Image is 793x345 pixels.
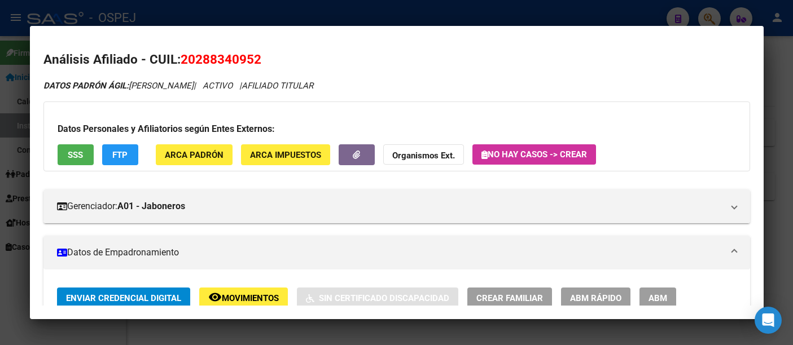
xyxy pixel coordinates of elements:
button: ABM Rápido [561,287,630,308]
button: ABM [639,287,676,308]
mat-expansion-panel-header: Gerenciador:A01 - Jaboneros [43,189,750,223]
span: ARCA Impuestos [250,150,321,160]
span: Movimientos [222,293,279,303]
span: Sin Certificado Discapacidad [319,293,449,303]
button: ARCA Padrón [156,144,233,165]
strong: Organismos Ext. [392,151,455,161]
strong: DATOS PADRÓN ÁGIL: [43,81,129,91]
span: SSS [68,150,83,160]
span: FTP [112,150,128,160]
span: Enviar Credencial Digital [66,293,181,303]
span: ARCA Padrón [165,150,224,160]
button: SSS [58,144,94,165]
span: Crear Familiar [476,293,543,303]
i: | ACTIVO | [43,81,313,91]
button: Crear Familiar [467,287,552,308]
button: Enviar Credencial Digital [57,287,190,308]
span: AFILIADO TITULAR [242,81,313,91]
span: No hay casos -> Crear [481,149,587,160]
mat-expansion-panel-header: Datos de Empadronamiento [43,236,750,269]
span: ABM Rápido [570,293,621,303]
mat-panel-title: Gerenciador: [57,200,723,213]
strong: A01 - Jaboneros [117,200,185,213]
div: Open Intercom Messenger [755,307,782,334]
button: Sin Certificado Discapacidad [297,287,458,308]
span: [PERSON_NAME] [43,81,194,91]
button: No hay casos -> Crear [472,144,596,165]
h3: Datos Personales y Afiliatorios según Entes Externos: [58,122,736,136]
span: ABM [649,293,667,303]
mat-icon: remove_red_eye [208,290,222,304]
button: ARCA Impuestos [241,144,330,165]
h2: Análisis Afiliado - CUIL: [43,50,750,69]
button: Organismos Ext. [383,144,464,165]
span: 20288340952 [181,52,261,67]
mat-panel-title: Datos de Empadronamiento [57,246,723,259]
button: FTP [102,144,138,165]
button: Movimientos [199,287,288,308]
